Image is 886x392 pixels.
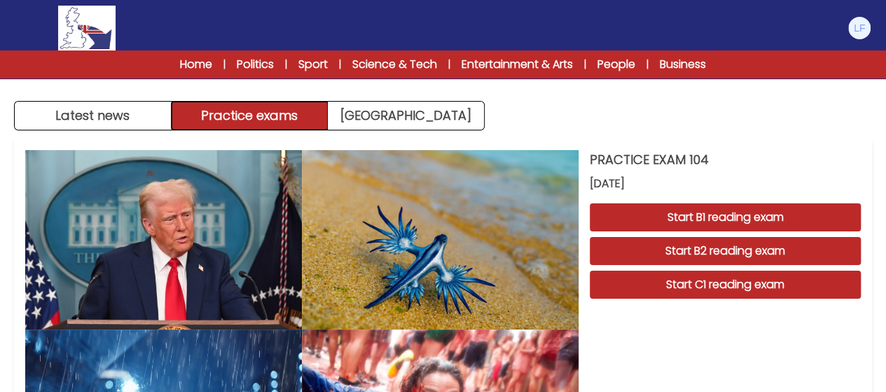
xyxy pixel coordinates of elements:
[328,102,484,130] a: [GEOGRAPHIC_DATA]
[180,56,212,73] a: Home
[660,56,706,73] a: Business
[448,58,450,72] span: |
[646,58,649,72] span: |
[14,6,160,50] a: Logo
[590,150,861,170] h3: PRACTICE EXAM 104
[590,271,861,299] button: Start C1 reading exam
[590,203,861,231] button: Start B1 reading exam
[302,150,579,330] img: PRACTICE EXAM 104
[237,56,274,73] a: Politics
[352,56,437,73] a: Science & Tech
[298,56,328,73] a: Sport
[223,58,226,72] span: |
[462,56,573,73] a: Entertainment & Arts
[590,175,861,192] span: [DATE]
[172,102,328,130] button: Practice exams
[339,58,341,72] span: |
[848,17,871,39] img: Lorenzo Filicetti
[285,58,287,72] span: |
[58,6,116,50] img: Logo
[15,102,172,130] button: Latest news
[584,58,586,72] span: |
[597,56,635,73] a: People
[590,237,861,265] button: Start B2 reading exam
[25,150,302,330] img: PRACTICE EXAM 104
